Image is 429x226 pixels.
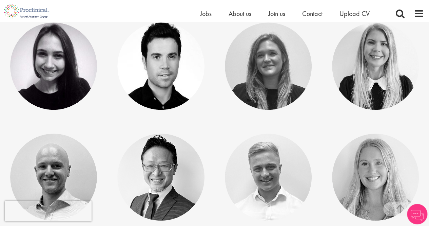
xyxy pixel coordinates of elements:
[302,9,323,18] a: Contact
[229,9,251,18] a: About us
[407,204,427,224] img: Chatbot
[5,201,92,221] iframe: reCAPTCHA
[268,9,285,18] a: Join us
[339,9,370,18] a: Upload CV
[200,9,212,18] a: Jobs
